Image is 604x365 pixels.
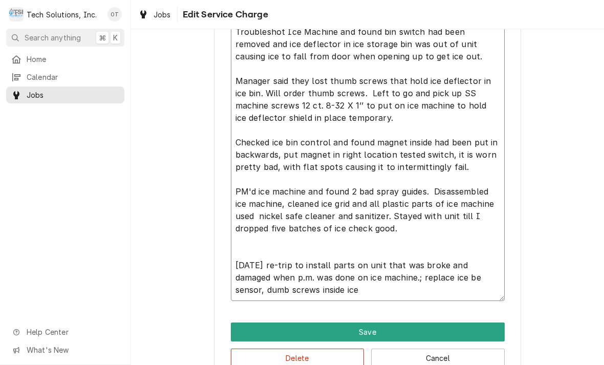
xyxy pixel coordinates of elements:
[6,51,124,68] a: Home
[154,9,171,20] span: Jobs
[27,54,119,65] span: Home
[6,87,124,103] a: Jobs
[113,32,118,43] span: K
[27,345,118,355] span: What's New
[6,324,124,340] a: Go to Help Center
[27,327,118,337] span: Help Center
[107,7,122,22] div: Otis Tooley's Avatar
[134,6,175,23] a: Jobs
[99,32,106,43] span: ⌘
[9,7,24,22] div: Tech Solutions, Inc.'s Avatar
[6,29,124,47] button: Search anything⌘K
[231,323,505,341] button: Save
[27,90,119,100] span: Jobs
[6,69,124,85] a: Calendar
[27,9,97,20] div: Tech Solutions, Inc.
[231,323,505,341] div: Button Group Row
[180,8,268,22] span: Edit Service Charge
[107,7,122,22] div: OT
[25,32,81,43] span: Search anything
[6,341,124,358] a: Go to What's New
[9,7,24,22] div: T
[27,72,119,82] span: Calendar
